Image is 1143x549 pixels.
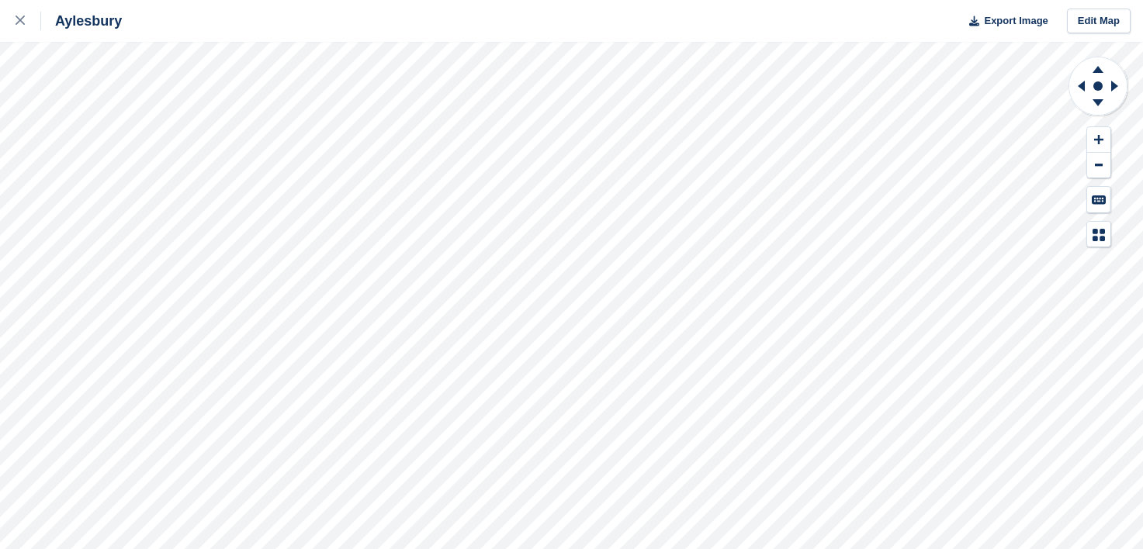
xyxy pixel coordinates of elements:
a: Edit Map [1067,9,1131,34]
button: Zoom Out [1087,153,1110,178]
div: Aylesbury [41,12,122,30]
span: Export Image [984,13,1048,29]
button: Map Legend [1087,222,1110,247]
button: Keyboard Shortcuts [1087,187,1110,212]
button: Zoom In [1087,127,1110,153]
button: Export Image [960,9,1048,34]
